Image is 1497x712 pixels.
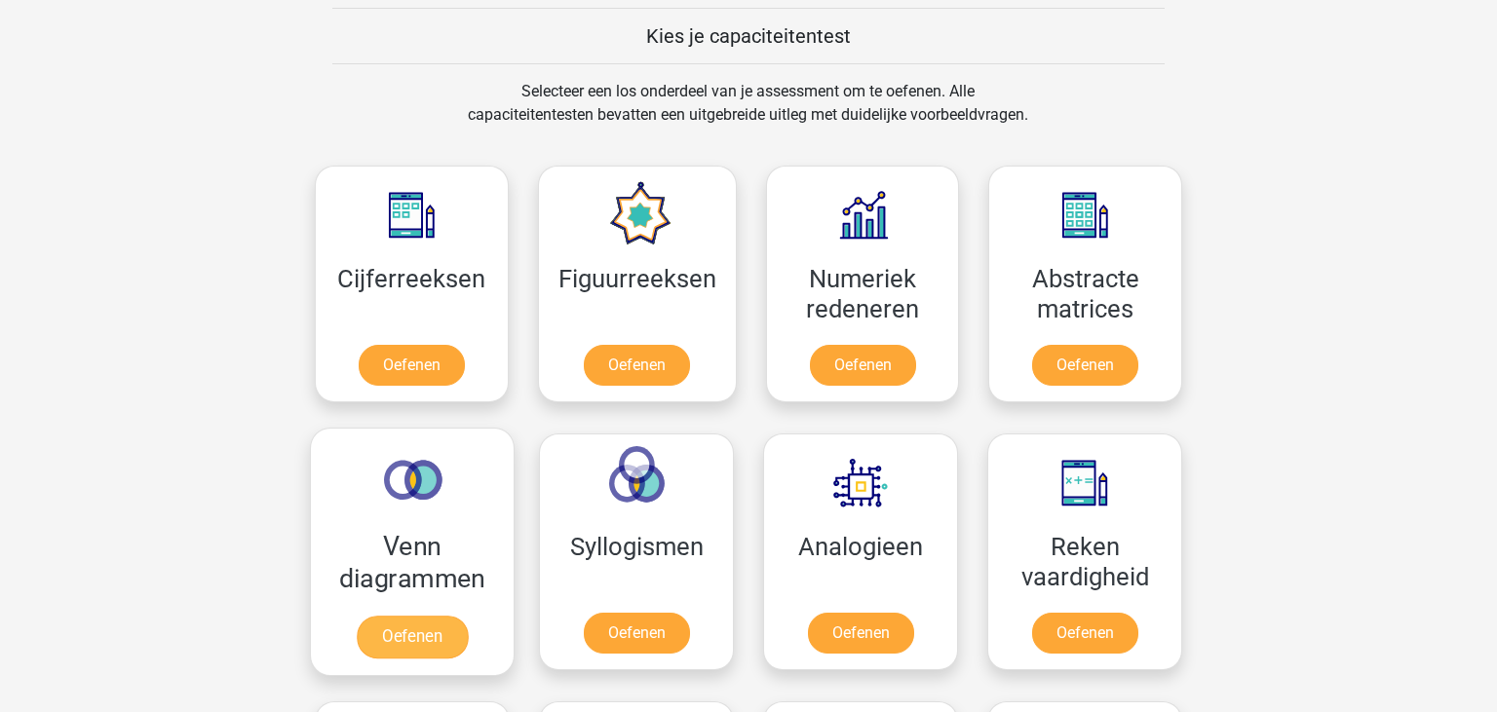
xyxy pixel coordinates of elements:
a: Oefenen [359,345,465,386]
a: Oefenen [810,345,916,386]
a: Oefenen [357,616,468,658]
a: Oefenen [808,613,914,654]
a: Oefenen [1032,613,1138,654]
a: Oefenen [584,345,690,386]
h5: Kies je capaciteitentest [332,24,1165,48]
div: Selecteer een los onderdeel van je assessment om te oefenen. Alle capaciteitentesten bevatten een... [449,80,1047,150]
a: Oefenen [1032,345,1138,386]
a: Oefenen [584,613,690,654]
